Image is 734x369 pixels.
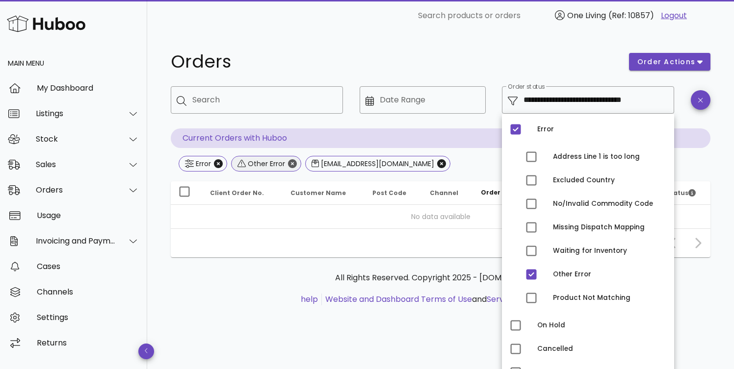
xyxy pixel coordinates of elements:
[608,10,654,21] span: (Ref: 10857)
[567,10,606,21] span: One Living
[37,262,139,271] div: Cases
[537,321,666,329] div: On Hold
[553,223,666,231] div: Missing Dispatch Mapping
[171,53,617,71] h1: Orders
[37,211,139,220] div: Usage
[372,189,406,197] span: Post Code
[325,294,472,305] a: Website and Dashboard Terms of Use
[487,294,593,305] a: Service Terms & Conditions
[36,134,116,144] div: Stock
[629,53,710,71] button: order actions
[290,189,346,197] span: Customer Name
[537,125,666,133] div: Error
[171,205,710,228] td: No data available
[553,247,666,255] div: Waiting for Inventory
[301,294,318,305] a: help
[319,159,434,169] div: [EMAIL_ADDRESS][DOMAIN_NAME]
[36,185,116,195] div: Orders
[553,176,666,184] div: Excluded Country
[36,236,116,246] div: Invoicing and Payments
[288,159,297,168] button: Close
[214,159,223,168] button: Close
[37,287,139,296] div: Channels
[553,294,666,302] div: Product Not Matching
[179,272,703,284] p: All Rights Reserved. Copyright 2025 - [DOMAIN_NAME]
[246,159,285,169] div: Other Error
[666,189,696,197] span: Status
[422,181,473,205] th: Channel
[473,181,545,205] th: Order Date: Sorted descending. Activate to remove sorting.
[481,188,518,197] span: Order Date
[202,181,283,205] th: Client Order No.
[508,83,545,91] label: Order status
[553,271,666,278] div: Other Error
[7,13,85,34] img: Huboo Logo
[537,345,666,353] div: Cancelled
[37,338,139,347] div: Returns
[661,10,687,22] a: Logout
[365,181,422,205] th: Post Code
[37,83,139,93] div: My Dashboard
[430,189,458,197] span: Channel
[637,57,696,67] span: order actions
[210,189,264,197] span: Client Order No.
[553,153,666,161] div: Address Line 1 is too long
[194,159,211,169] div: Error
[37,313,139,322] div: Settings
[658,181,710,205] th: Status
[283,181,365,205] th: Customer Name
[553,200,666,208] div: No/Invalid Commodity Code
[437,159,446,168] button: Close
[171,128,710,148] p: Current Orders with Huboo
[36,109,116,118] div: Listings
[322,294,593,305] li: and
[36,160,116,169] div: Sales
